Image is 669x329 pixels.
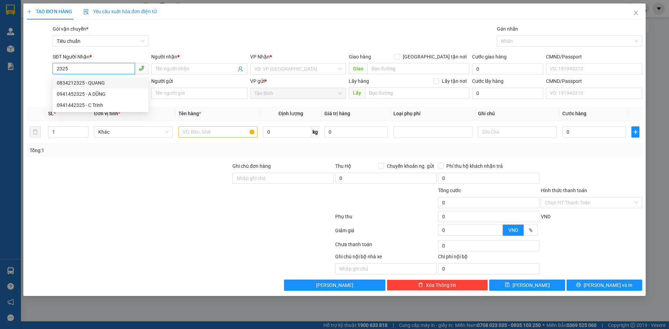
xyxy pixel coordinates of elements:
[438,253,539,263] div: Chi phí nội bộ
[312,126,319,138] span: kg
[349,63,367,74] span: Giao
[472,63,543,75] input: Cước giao hàng
[27,9,72,14] span: TẠO ĐƠN HÀNG
[472,88,543,99] input: Cước lấy hàng
[57,90,144,98] div: 0941452325 - A DŨNG
[387,280,488,291] button: deleteXóa Thông tin
[30,126,41,138] button: delete
[335,263,437,274] input: Nhập ghi chú
[349,78,369,84] span: Lấy hàng
[324,126,388,138] input: 0
[27,9,32,14] span: plus
[541,214,551,219] span: VND
[53,53,148,61] div: SĐT Người Nhận
[505,282,510,288] span: save
[57,79,144,87] div: 0834212325 - QUANG
[367,63,469,74] input: Dọc đường
[98,127,169,137] span: Khác
[633,10,639,16] span: close
[546,53,642,61] div: CMND/Passport
[576,282,581,288] span: printer
[53,100,148,111] div: 0941442325 - C Trinh
[631,126,639,138] button: plus
[438,188,461,193] span: Tổng cước
[232,163,271,169] label: Ghi chú đơn hàng
[632,129,639,135] span: plus
[335,163,351,169] span: Thu Hộ
[53,77,148,88] div: 0834212325 - QUANG
[48,111,54,116] span: SL
[489,280,565,291] button: save[PERSON_NAME]
[349,87,365,99] span: Lấy
[475,107,560,120] th: Ghi chú
[151,77,247,85] div: Người gửi
[94,111,120,116] span: Đơn vị tính
[478,126,557,138] input: Ghi Chú
[284,280,385,291] button: [PERSON_NAME]
[316,281,353,289] span: [PERSON_NAME]
[57,101,144,109] div: 0941442325 - C Trinh
[250,77,346,85] div: VP gửi
[254,88,342,99] span: Tân Bình
[30,147,258,154] div: Tổng: 1
[83,9,89,15] img: icon
[529,227,532,233] span: %
[83,9,157,14] span: Yêu cầu xuất hóa đơn điện tử
[391,107,475,120] th: Loại phụ phí
[178,126,257,138] input: VD: Bàn, Ghế
[53,88,148,100] div: 0941452325 - A DŨNG
[444,162,506,170] span: Phí thu hộ khách nhận trả
[324,111,350,116] span: Giá trị hàng
[250,54,270,60] span: VP Nhận
[584,281,632,289] span: [PERSON_NAME] và In
[53,26,88,32] span: Gói vận chuyển
[278,111,303,116] span: Định lượng
[472,78,503,84] label: Cước lấy hàng
[349,54,371,60] span: Giao hàng
[334,227,437,239] div: Giảm giá
[400,53,469,61] span: [GEOGRAPHIC_DATA] tận nơi
[562,111,586,116] span: Cước hàng
[365,87,469,99] input: Dọc đường
[238,66,243,72] span: user-add
[418,282,423,288] span: delete
[334,213,437,225] div: Phụ thu
[626,3,646,23] button: Close
[232,173,334,184] input: Ghi chú đơn hàng
[139,65,144,71] span: phone
[57,36,144,46] span: Tiêu chuẩn
[334,241,437,253] div: Chưa thanh toán
[567,280,642,291] button: printer[PERSON_NAME] và In
[541,188,587,193] label: Hình thức thanh toán
[151,53,247,61] div: Người nhận
[497,26,518,32] label: Gán nhãn
[384,162,437,170] span: Chuyển khoản ng. gửi
[508,227,518,233] span: VND
[426,281,456,289] span: Xóa Thông tin
[513,281,550,289] span: [PERSON_NAME]
[472,54,507,60] label: Cước giao hàng
[439,77,469,85] span: Lấy tận nơi
[546,77,642,85] div: CMND/Passport
[178,111,201,116] span: Tên hàng
[335,253,437,263] div: Ghi chú nội bộ nhà xe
